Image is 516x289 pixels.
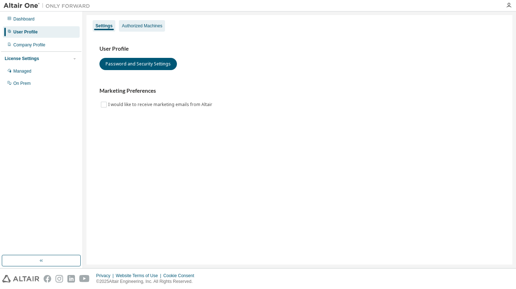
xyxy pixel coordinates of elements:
[2,275,39,283] img: altair_logo.svg
[13,29,37,35] div: User Profile
[99,87,499,95] h3: Marketing Preferences
[13,81,31,86] div: On Prem
[116,273,163,279] div: Website Terms of Use
[4,2,94,9] img: Altair One
[5,56,39,61] div: License Settings
[13,16,35,22] div: Dashboard
[122,23,162,29] div: Authorized Machines
[55,275,63,283] img: instagram.svg
[13,42,45,48] div: Company Profile
[96,279,199,285] p: © 2025 Altair Engineering, Inc. All Rights Reserved.
[163,273,198,279] div: Cookie Consent
[79,275,90,283] img: youtube.svg
[95,23,112,29] div: Settings
[108,100,214,109] label: I would like to receive marketing emails from Altair
[96,273,116,279] div: Privacy
[99,45,499,52] h3: User Profile
[13,68,31,74] div: Managed
[67,275,75,283] img: linkedin.svg
[44,275,51,283] img: facebook.svg
[99,58,177,70] button: Password and Security Settings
